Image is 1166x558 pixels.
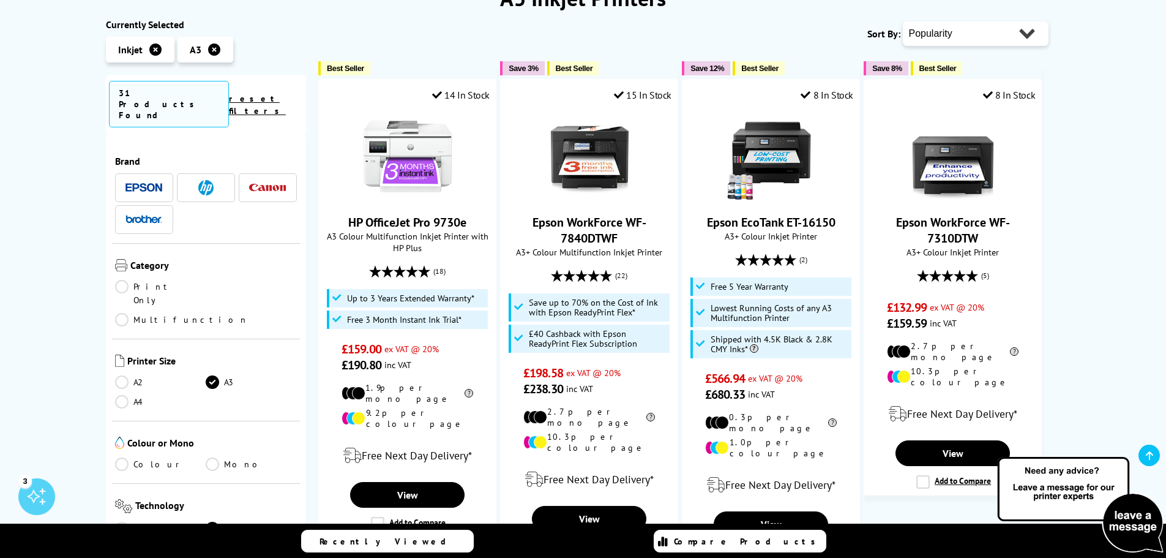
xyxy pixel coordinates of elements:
[342,341,381,357] span: £159.00
[106,18,307,31] div: Currently Selected
[870,246,1035,258] span: A3+ Colour Inkjet Printer
[556,64,593,73] span: Best Seller
[907,110,999,202] img: Epson WorkForce WF-7310DTW
[342,357,381,373] span: £190.80
[705,437,837,459] li: 1.0p per colour page
[911,61,963,75] button: Best Seller
[896,214,1010,246] a: Epson WorkForce WF-7310DTW
[614,89,671,101] div: 15 In Stock
[930,317,957,329] span: inc VAT
[325,439,490,473] div: modal_delivery
[705,412,837,434] li: 0.3p per mono page
[125,183,162,192] img: Epson
[733,61,785,75] button: Best Seller
[981,264,989,287] span: (5)
[125,215,162,224] img: Brother
[115,437,124,449] img: Colour or Mono
[115,280,206,307] a: Print Only
[566,367,621,379] span: ex VAT @ 20%
[674,536,822,547] span: Compare Products
[895,440,1009,466] a: View
[115,522,206,535] a: Laser
[115,499,133,513] img: Technology
[325,230,490,254] span: A3 Colour Multifunction Inkjet Printer with HP Plus
[725,110,817,202] img: Epson EcoTank ET-16150
[342,407,473,429] li: 9.2p per colour page
[433,260,446,283] span: (18)
[187,180,224,195] a: HP
[690,64,724,73] span: Save 12%
[342,382,473,404] li: 1.9p per mono page
[190,43,201,56] span: A3
[523,431,655,453] li: 10.3p per colour page
[907,192,999,205] a: Epson WorkForce WF-7310DTW
[229,93,286,116] a: reset filters
[748,388,775,400] span: inc VAT
[507,462,671,497] div: modal_delivery
[872,64,902,73] span: Save 8%
[362,110,454,202] img: HP OfficeJet Pro 9730e
[748,372,802,384] span: ex VAT @ 20%
[115,395,206,409] a: A4
[711,334,849,354] span: Shipped with 4.5K Black & 2.8K CMY Inks*
[115,355,124,367] img: Printer Size
[249,180,286,195] a: Canon
[347,293,474,303] span: Up to 3 Years Extended Warranty*
[919,64,957,73] span: Best Seller
[867,28,900,40] span: Sort By:
[995,455,1166,556] img: Open Live Chat window
[864,61,908,75] button: Save 8%
[249,184,286,192] img: Canon
[371,517,446,530] label: Add to Compare
[523,406,655,428] li: 2.7p per mono page
[916,475,991,489] label: Add to Compare
[115,375,206,389] a: A2
[318,61,370,75] button: Best Seller
[689,468,853,502] div: modal_delivery
[509,64,538,73] span: Save 3%
[18,474,32,488] div: 3
[887,341,1018,363] li: 2.7p per mono page
[533,214,646,246] a: Epson WorkForce WF-7840DTWF
[327,64,364,73] span: Best Seller
[115,313,249,326] a: Multifunction
[206,458,297,471] a: Mono
[707,214,835,230] a: Epson EcoTank ET-16150
[206,522,297,535] a: Inkjet
[532,506,646,532] a: View
[115,458,206,471] a: Colour
[689,230,853,242] span: A3+ Colour Inkjet Printer
[547,61,599,75] button: Best Seller
[544,192,635,205] a: Epson WorkForce WF-7840DTWF
[705,386,745,402] span: £680.33
[529,329,667,349] span: £40 Cashback with Epson ReadyPrint Flex Subscription
[801,89,853,101] div: 8 In Stock
[887,366,1018,388] li: 10.3p per colour page
[125,212,162,227] a: Brother
[109,81,229,127] span: 31 Products Found
[887,315,927,331] span: £159.59
[711,282,788,292] span: Free 5 Year Warranty
[930,301,984,313] span: ex VAT @ 20%
[348,214,466,230] a: HP OfficeJet Pro 9730e
[130,259,297,274] span: Category
[654,530,826,552] a: Compare Products
[432,89,490,101] div: 14 In Stock
[523,365,563,381] span: £198.58
[870,397,1035,431] div: modal_delivery
[682,61,730,75] button: Save 12%
[115,259,127,271] img: Category
[705,371,745,386] span: £566.94
[127,355,297,369] span: Printer Size
[615,264,627,287] span: (22)
[799,248,807,271] span: (2)
[384,359,411,371] span: inc VAT
[500,61,544,75] button: Save 3%
[887,300,927,315] span: £132.99
[347,315,462,325] span: Free 3 Month Instant Ink Trial*
[529,298,667,317] span: Save up to 70% on the Cost of Ink with Epson ReadyPrint Flex*
[507,246,671,258] span: A3+ Colour Multifunction Inkjet Printer
[115,155,297,167] span: Brand
[711,303,849,323] span: Lowest Running Costs of any A3 Multifunction Printer
[320,536,458,547] span: Recently Viewed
